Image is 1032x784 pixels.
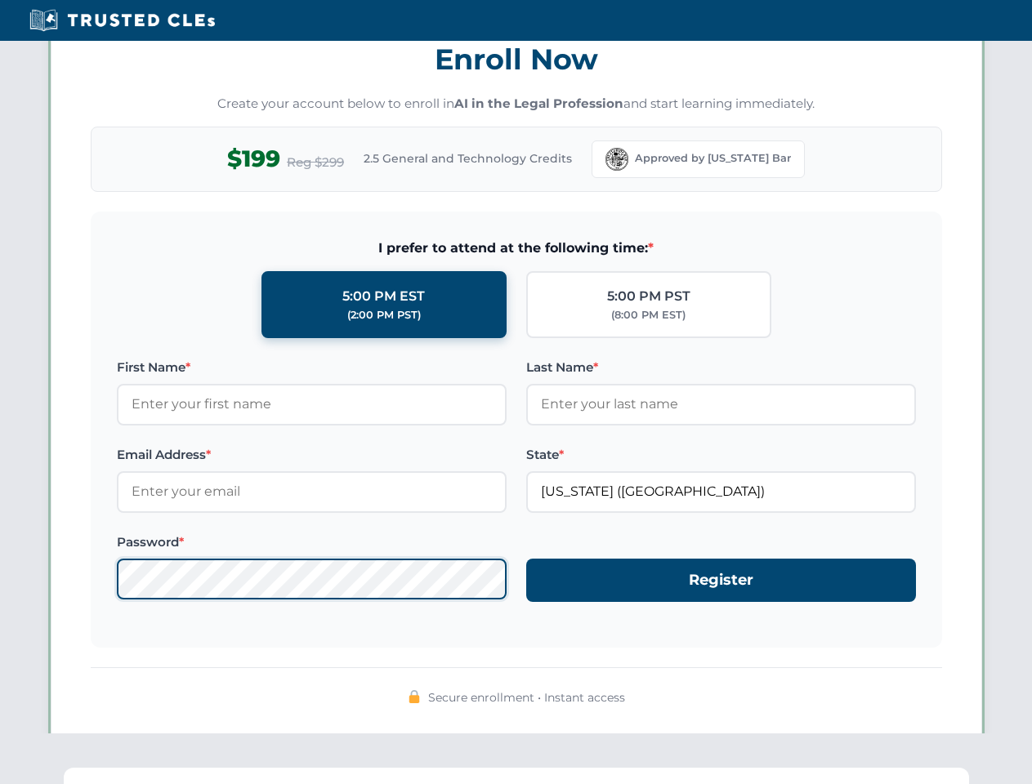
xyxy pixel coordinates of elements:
[91,95,942,114] p: Create your account below to enroll in and start learning immediately.
[364,149,572,167] span: 2.5 General and Technology Credits
[605,148,628,171] img: Florida Bar
[454,96,623,111] strong: AI in the Legal Profession
[117,471,507,512] input: Enter your email
[526,358,916,377] label: Last Name
[117,532,507,552] label: Password
[287,153,344,172] span: Reg $299
[227,140,280,177] span: $199
[117,358,507,377] label: First Name
[25,8,220,33] img: Trusted CLEs
[408,690,421,703] img: 🔒
[526,471,916,512] input: Florida (FL)
[607,286,690,307] div: 5:00 PM PST
[526,384,916,425] input: Enter your last name
[526,445,916,465] label: State
[117,238,916,259] span: I prefer to attend at the following time:
[526,559,916,602] button: Register
[347,307,421,323] div: (2:00 PM PST)
[342,286,425,307] div: 5:00 PM EST
[117,384,507,425] input: Enter your first name
[611,307,686,323] div: (8:00 PM EST)
[428,688,625,706] span: Secure enrollment • Instant access
[117,445,507,465] label: Email Address
[635,150,791,167] span: Approved by [US_STATE] Bar
[91,33,942,85] h3: Enroll Now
